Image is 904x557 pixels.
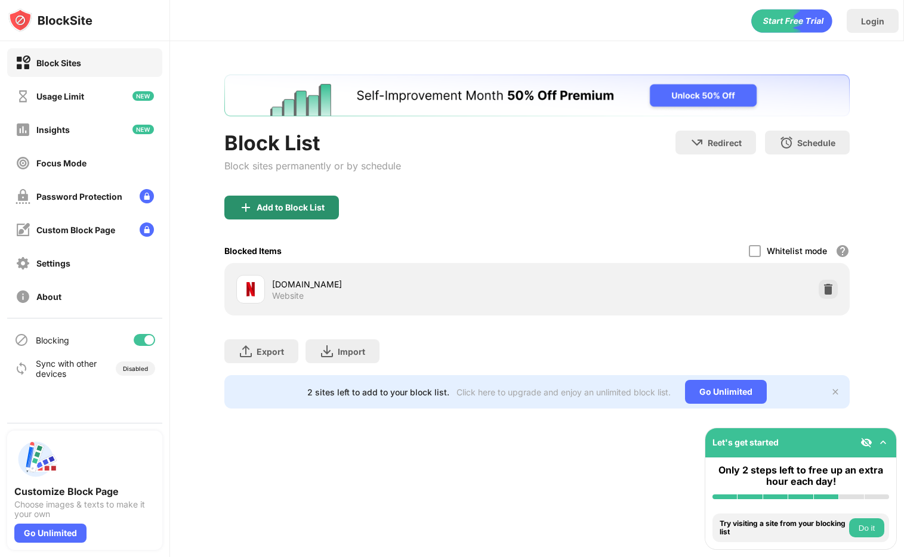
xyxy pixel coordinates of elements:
[16,222,30,237] img: customize-block-page-off.svg
[712,465,889,487] div: Only 2 steps left to free up an extra hour each day!
[36,91,84,101] div: Usage Limit
[36,358,97,379] div: Sync with other devices
[16,122,30,137] img: insights-off.svg
[338,346,365,357] div: Import
[16,89,30,104] img: time-usage-off.svg
[861,16,884,26] div: Login
[36,292,61,302] div: About
[257,203,325,212] div: Add to Block List
[860,437,872,448] img: eye-not-visible.svg
[243,282,258,296] img: favicons
[272,278,537,290] div: [DOMAIN_NAME]
[849,518,884,537] button: Do it
[14,438,57,481] img: push-custom-page.svg
[36,125,70,135] div: Insights
[132,125,154,134] img: new-icon.svg
[224,131,401,155] div: Block List
[123,365,148,372] div: Disabled
[16,256,30,271] img: settings-off.svg
[767,246,827,256] div: Whitelist mode
[14,500,155,519] div: Choose images & texts to make it your own
[307,387,449,397] div: 2 sites left to add to your block list.
[14,361,29,376] img: sync-icon.svg
[224,246,282,256] div: Blocked Items
[36,58,81,68] div: Block Sites
[831,387,840,397] img: x-button.svg
[224,160,401,172] div: Block sites permanently or by schedule
[16,189,30,204] img: password-protection-off.svg
[272,290,304,301] div: Website
[224,75,850,116] iframe: Banner
[36,191,122,202] div: Password Protection
[797,138,835,148] div: Schedule
[140,222,154,237] img: lock-menu.svg
[8,8,92,32] img: logo-blocksite.svg
[16,156,30,171] img: focus-off.svg
[712,437,779,447] div: Let's get started
[456,387,671,397] div: Click here to upgrade and enjoy an unlimited block list.
[708,138,742,148] div: Redirect
[877,437,889,448] img: omni-setup-toggle.svg
[14,485,155,497] div: Customize Block Page
[257,346,284,357] div: Export
[16,55,30,70] img: block-on.svg
[36,225,115,235] div: Custom Block Page
[36,258,70,268] div: Settings
[685,380,767,404] div: Go Unlimited
[720,519,846,537] div: Try visiting a site from your blocking list
[132,91,154,101] img: new-icon.svg
[16,289,30,304] img: about-off.svg
[36,335,69,345] div: Blocking
[14,333,29,347] img: blocking-icon.svg
[36,158,87,168] div: Focus Mode
[751,9,832,33] div: animation
[14,524,87,543] div: Go Unlimited
[140,189,154,203] img: lock-menu.svg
